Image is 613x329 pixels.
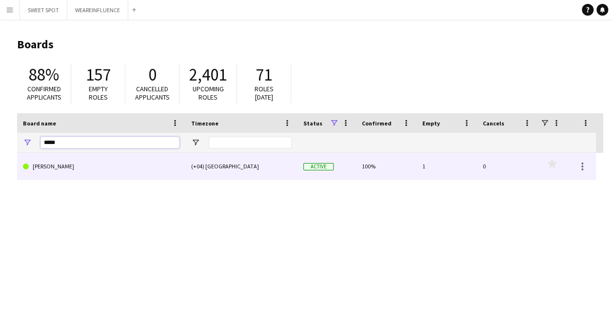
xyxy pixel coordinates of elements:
span: 2,401 [189,64,227,85]
h1: Boards [17,37,603,52]
span: Board name [23,120,56,127]
span: Empty [422,120,440,127]
span: Roles [DATE] [255,84,274,102]
span: Upcoming roles [193,84,224,102]
button: WEAREINFLUENCE [67,0,128,20]
span: 88% [29,64,59,85]
span: Timezone [191,120,218,127]
span: Confirmed [362,120,392,127]
span: 157 [86,64,111,85]
span: 0 [148,64,157,85]
span: Cancelled applicants [135,84,170,102]
span: Cancels [483,120,504,127]
div: 100% [356,153,416,180]
button: Open Filter Menu [23,138,32,147]
input: Timezone Filter Input [209,137,292,148]
span: Confirmed applicants [27,84,61,102]
div: 1 [416,153,477,180]
span: Active [303,163,334,170]
button: SWEET SPOT [20,0,67,20]
span: 71 [256,64,272,85]
input: Board name Filter Input [40,137,179,148]
div: 0 [477,153,537,180]
span: Empty roles [89,84,108,102]
button: Open Filter Menu [191,138,200,147]
div: (+04) [GEOGRAPHIC_DATA] [185,153,297,180]
a: [PERSON_NAME] [23,153,179,180]
span: Status [303,120,322,127]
